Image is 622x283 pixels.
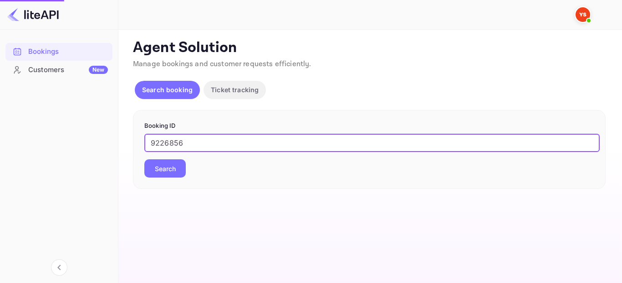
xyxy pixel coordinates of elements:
[5,43,112,61] div: Bookings
[144,159,186,178] button: Search
[28,65,108,75] div: Customers
[576,7,590,22] img: Yandex Support
[5,43,112,60] a: Bookings
[5,61,112,78] a: CustomersNew
[133,39,606,57] p: Agent Solution
[144,134,600,152] input: Enter Booking ID (e.g., 63782194)
[144,121,594,131] p: Booking ID
[211,85,259,94] p: Ticket tracking
[28,47,108,57] div: Bookings
[7,7,59,22] img: LiteAPI logo
[133,59,311,69] span: Manage bookings and customer requests efficiently.
[5,61,112,79] div: CustomersNew
[142,85,193,94] p: Search booking
[51,259,67,276] button: Collapse navigation
[89,66,108,74] div: New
